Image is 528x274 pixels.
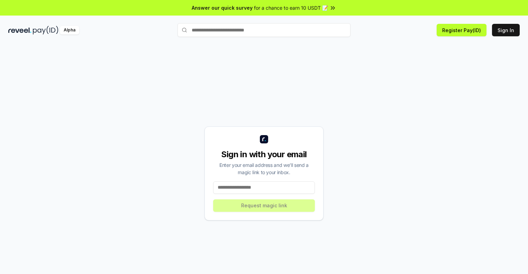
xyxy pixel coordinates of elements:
button: Register Pay(ID) [437,24,486,36]
span: Answer our quick survey [192,4,253,11]
img: pay_id [33,26,58,35]
div: Enter your email address and we’ll send a magic link to your inbox. [213,161,315,176]
div: Alpha [60,26,79,35]
button: Sign In [492,24,520,36]
div: Sign in with your email [213,149,315,160]
span: for a chance to earn 10 USDT 📝 [254,4,328,11]
img: logo_small [260,135,268,143]
img: reveel_dark [8,26,31,35]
